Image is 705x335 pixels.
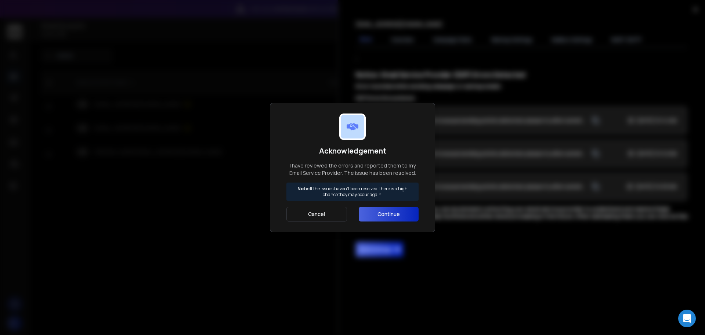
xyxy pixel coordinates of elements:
div: ; [356,53,687,257]
div: Open Intercom Messenger [678,310,696,327]
p: I have reviewed the errors and reported them to my Email Service Provider. The issue has been res... [286,162,419,177]
strong: Note: [297,185,310,192]
h1: Acknowledgement [286,146,419,156]
button: Cancel [286,207,347,221]
p: If the issues haven't been resolved, there is a high chance they may occur again. [290,186,415,198]
button: Continue [359,207,419,221]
